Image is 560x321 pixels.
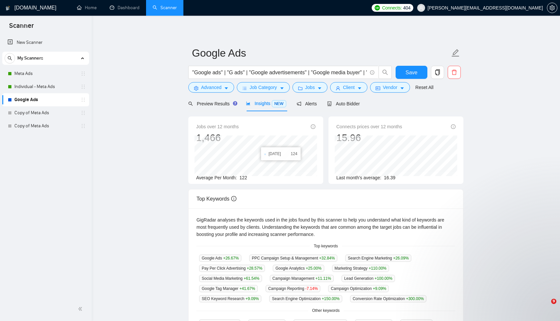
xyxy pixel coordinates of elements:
span: Connects prices over 12 months [336,123,402,130]
span: Campaign Management [270,275,334,282]
span: setting [194,86,198,91]
li: My Scanners [2,52,89,133]
button: search [5,53,15,63]
span: info-circle [311,124,315,129]
button: copy [431,66,444,79]
span: +28.57 % [247,266,262,271]
a: Copy of Meta Ads [14,106,77,119]
div: Top Keywords [196,189,455,208]
span: robot [327,101,332,106]
button: userClientcaret-down [330,82,367,93]
button: folderJobscaret-down [292,82,328,93]
span: notification [297,101,301,106]
span: 124 [291,151,297,157]
span: idcard [376,86,380,91]
button: delete [448,66,461,79]
span: caret-down [357,86,362,91]
span: holder [81,84,86,89]
a: dashboardDashboard [110,5,140,10]
span: holder [81,97,86,102]
iframe: Intercom live chat [538,299,553,314]
span: +9.09 % [373,286,386,291]
button: Save [396,66,427,79]
a: searchScanner [153,5,177,10]
span: Lead Generation [342,275,395,282]
span: Jobs [305,84,315,91]
input: Search Freelance Jobs... [192,68,367,77]
span: edit [451,49,460,57]
span: search [5,56,15,61]
span: bars [242,86,247,91]
span: info-circle [231,196,236,201]
span: info-circle [370,70,374,75]
span: Campaign Reporting [266,285,320,292]
span: 16.39 [384,175,395,180]
span: NEW [272,100,286,107]
span: caret-down [280,86,284,91]
span: Social Media Marketing [199,275,262,282]
span: Google Analytics [273,265,324,272]
span: PPC Campaign Setup & Management [249,255,337,262]
span: Top keywords [310,243,342,249]
span: 122 [239,175,247,180]
span: SEO Keyword Research [199,295,261,302]
span: Client [343,84,355,91]
span: Connects: [382,4,402,11]
span: double-left [78,306,84,312]
span: delete [448,69,460,75]
li: New Scanner [2,36,89,49]
span: Preview Results [188,101,235,106]
span: search [379,69,391,75]
span: Advanced [201,84,221,91]
span: Campaign Optimization [328,285,389,292]
span: area-chart [246,101,251,106]
span: Alerts [297,101,317,106]
span: +300.00 % [406,296,424,301]
span: Last month's average: [336,175,381,180]
span: +26.67 % [223,256,239,260]
span: Conversion Rate Optimization [350,295,426,302]
input: Scanner name... [192,45,450,61]
img: logo [6,3,10,13]
span: Job Category [250,84,277,91]
span: user [419,6,423,10]
span: 404 [403,4,410,11]
div: Tooltip anchor [232,100,238,106]
a: setting [547,5,557,10]
span: +110.00 % [369,266,386,271]
button: search [379,66,392,79]
span: Pay Per Click Advertising [199,265,265,272]
span: search [188,101,193,106]
span: My Scanners [17,52,43,65]
span: Average Per Month: [196,175,237,180]
span: Search Engine Optimization [269,295,342,302]
span: Search Engine Marketing [345,255,411,262]
span: Save [405,68,417,77]
div: 15.96 [336,132,402,144]
span: Scanner [4,21,39,35]
span: Google Tag Manager [199,285,258,292]
span: +150.00 % [322,296,340,301]
a: homeHome [77,5,97,10]
span: Other keywords [308,308,344,314]
button: setting [547,3,557,13]
span: user [336,86,340,91]
button: settingAdvancedcaret-down [188,82,234,93]
span: Google Ads [199,255,241,262]
span: +61.54 % [244,276,259,281]
a: Reset All [415,84,433,91]
span: -7.14 % [305,286,318,291]
span: Jobs over 12 months [196,123,239,130]
span: holder [81,110,86,116]
span: holder [81,71,86,76]
span: folder [298,86,303,91]
span: +9.09 % [245,296,259,301]
span: +11.11 % [315,276,331,281]
div: 1,466 [196,132,239,144]
a: Individual - Meta Ads [14,80,77,93]
span: 9 [551,299,556,304]
span: Vendor [383,84,397,91]
button: barsJob Categorycaret-down [237,82,289,93]
span: Auto Bidder [327,101,360,106]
